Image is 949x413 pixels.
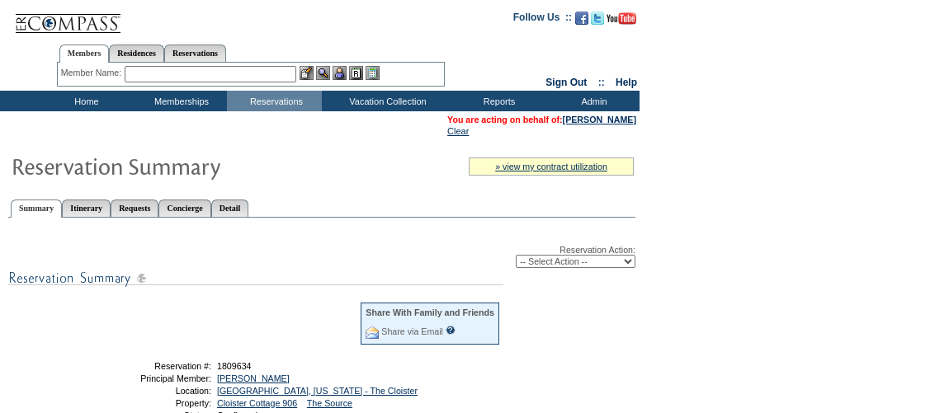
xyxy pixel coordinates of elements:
img: b_edit.gif [300,66,314,80]
div: Member Name: [61,66,125,80]
img: Subscribe to our YouTube Channel [607,12,636,25]
a: Residences [109,45,164,62]
a: Members [59,45,110,63]
div: Share With Family and Friends [366,307,494,317]
a: Follow us on Twitter [591,16,604,26]
a: Cloister Cottage 906 [217,398,297,408]
td: Vacation Collection [322,91,450,111]
img: View [316,66,330,80]
a: Itinerary [62,199,111,217]
td: Property: [93,398,211,408]
td: Location: [93,386,211,396]
img: Become our fan on Facebook [575,12,588,25]
a: Reservations [164,45,226,62]
img: Reservations [349,66,363,80]
a: Detail [211,199,249,217]
span: 1809634 [217,361,252,371]
a: » view my contract utilization [495,162,607,171]
td: Reservations [227,91,322,111]
a: Sign Out [545,77,587,88]
a: [PERSON_NAME] [563,115,636,124]
a: Subscribe to our YouTube Channel [607,16,636,26]
a: Summary [11,199,62,218]
td: Admin [545,91,640,111]
span: You are acting on behalf of: [447,115,636,124]
a: Help [616,77,637,88]
a: Clear [447,126,469,136]
span: :: [598,77,605,88]
td: Reports [450,91,545,111]
a: The Source [307,398,352,408]
img: Follow us on Twitter [591,12,604,25]
a: [PERSON_NAME] [217,373,290,383]
td: Memberships [132,91,227,111]
input: What is this? [446,326,456,335]
td: Home [37,91,132,111]
a: [GEOGRAPHIC_DATA], [US_STATE] - The Cloister [217,386,418,396]
a: Share via Email [381,326,443,336]
img: Impersonate [333,66,347,80]
img: b_calculator.gif [366,66,380,80]
div: Reservation Action: [8,245,635,268]
td: Reservation #: [93,361,211,371]
a: Concierge [158,199,210,217]
a: Become our fan on Facebook [575,16,588,26]
td: Follow Us :: [513,10,572,30]
a: Requests [111,199,158,217]
img: subTtlResSummary.gif [8,268,503,289]
img: Reservaton Summary [11,149,341,182]
td: Principal Member: [93,373,211,383]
